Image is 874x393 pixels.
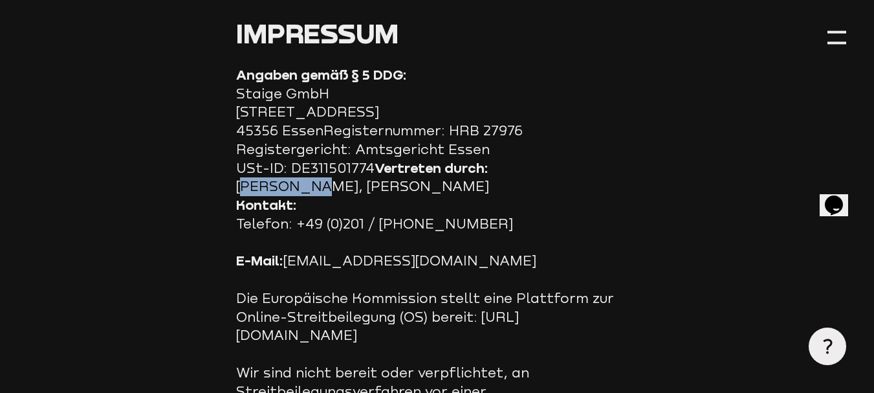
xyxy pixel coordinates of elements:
[236,67,407,83] strong: Angaben gemäß § 5 DDG:
[236,252,639,271] p: [EMAIL_ADDRESS][DOMAIN_NAME]
[236,196,639,234] p: Telefon: +49 (0)201 / [PHONE_NUMBER]
[820,177,861,216] iframe: chat widget
[236,197,297,213] strong: Kontakt:
[236,253,283,269] strong: E-Mail:
[375,160,488,176] strong: Vertreten durch:
[236,289,639,345] p: Die Europäische Kommission stellt eine Plattform zur Online-Streitbeilegung (OS) bereit: [URL][DO...
[236,17,399,49] span: Impressum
